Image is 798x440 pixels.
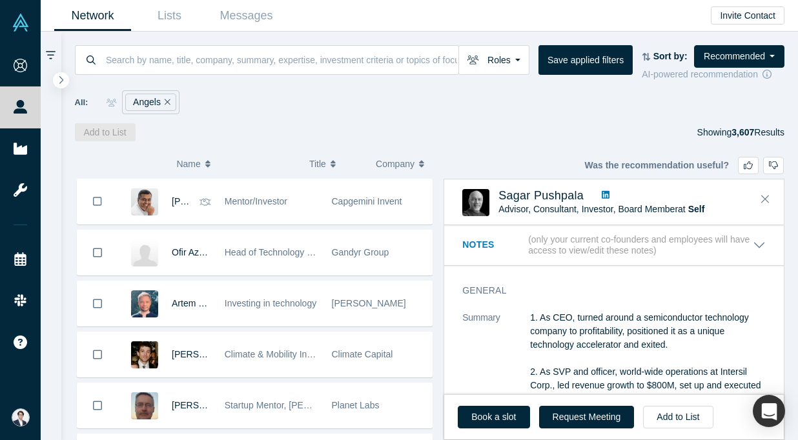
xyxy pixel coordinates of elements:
button: Bookmark [77,332,118,377]
span: Name [176,150,200,177]
button: Bookmark [77,230,118,275]
span: Results [731,127,784,137]
div: AI-powered recommendation [642,68,784,81]
span: All: [75,96,88,109]
a: Artem Burachenok [172,298,247,308]
button: Company [376,150,429,177]
span: Capgemini Invent [332,196,402,206]
button: Title [309,150,362,177]
span: Company [376,150,414,177]
img: Sagar Pushpala's Profile Image [462,189,489,216]
h3: Notes [462,238,526,252]
img: Alchemist Vault Logo [12,14,30,32]
p: (only your current co-founders and employees will have access to view/edit these notes) [528,234,753,256]
button: Remove Filter [161,95,170,110]
a: Ofir Azury [172,247,211,257]
a: [PERSON_NAME] [172,196,246,206]
span: Gandyr Group [332,247,389,257]
button: Save applied filters [538,45,633,75]
span: Startup Mentor, [PERSON_NAME], & Ventures Advisor [225,400,445,410]
span: Title [309,150,326,177]
img: Schaffer Ochstein's Profile Image [131,341,158,368]
a: Network [54,1,131,31]
button: Name [176,150,296,177]
img: Bill Lesieur's Profile Image [131,392,158,419]
div: Was the recommendation useful? [584,157,784,174]
button: Bookmark [77,281,118,326]
span: Head of Technology Investments [225,247,356,257]
a: Self [688,204,705,214]
div: Showing [697,123,784,141]
img: Eisuke Shimizu's Account [12,408,30,426]
a: Book a slot [458,406,529,428]
button: Roles [458,45,529,75]
img: Ofir Azury's Profile Image [131,239,158,266]
button: Add to List [643,406,713,428]
span: Advisor, Consultant, Investor, Board Member at [498,204,704,214]
span: Investing in technology [225,298,316,308]
a: Sagar Pushpala [498,189,584,202]
strong: Sort by: [653,51,688,61]
span: Planet Labs [332,400,380,410]
a: [PERSON_NAME] [PERSON_NAME] [172,349,323,359]
button: Bookmark [77,179,118,224]
img: John Robins's Profile Image [131,188,158,215]
span: Mentor/Investor [225,196,287,206]
span: [PERSON_NAME] [332,298,406,308]
h3: General [462,284,748,297]
input: Search by name, title, company, summary, expertise, investment criteria or topics of focus [105,45,458,75]
span: Climate Capital [332,349,393,359]
button: Close [755,189,775,210]
button: Recommended [694,45,784,68]
span: Climate & Mobility Investor [225,349,332,359]
button: Invite Contact [711,6,784,25]
a: [PERSON_NAME] [172,400,246,410]
button: Request Meeting [539,406,635,428]
button: Add to List [75,123,136,141]
strong: 3,607 [731,127,754,137]
img: Artem Burachenok's Profile Image [131,290,158,317]
button: Notes (only your current co-founders and employees will have access to view/edit these notes) [462,234,766,256]
button: Bookmark [77,383,118,428]
div: Angels [125,94,176,111]
a: Lists [131,1,208,31]
a: Messages [208,1,285,31]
